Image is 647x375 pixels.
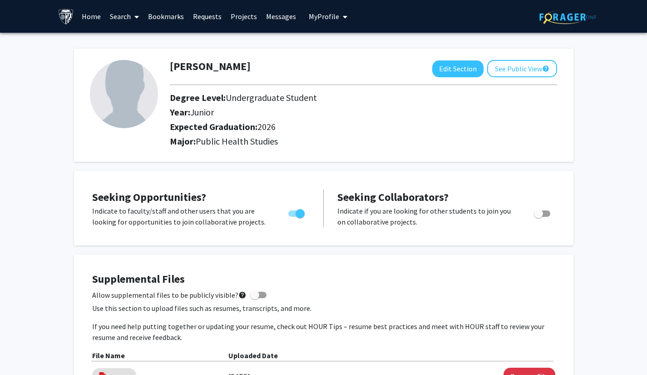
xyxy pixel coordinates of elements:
[190,106,214,118] span: Junior
[228,351,278,360] b: Uploaded Date
[170,107,494,118] h2: Year:
[542,63,549,74] mat-icon: help
[262,0,301,32] a: Messages
[77,0,105,32] a: Home
[170,92,494,103] h2: Degree Level:
[105,0,143,32] a: Search
[285,205,310,219] div: Toggle
[337,190,449,204] span: Seeking Collaborators?
[92,303,555,314] p: Use this section to upload files such as resumes, transcripts, and more.
[92,190,206,204] span: Seeking Opportunities?
[188,0,226,32] a: Requests
[58,9,74,25] img: Johns Hopkins University Logo
[92,321,555,343] p: If you need help putting together or updating your resume, check out HOUR Tips – resume best prac...
[337,205,517,227] p: Indicate if you are looking for other students to join you on collaborative projects.
[487,60,557,77] button: See Public View
[226,92,317,103] span: Undergraduate Student
[143,0,188,32] a: Bookmarks
[238,290,247,300] mat-icon: help
[92,205,271,227] p: Indicate to faculty/staff and other users that you are looking for opportunities to join collabor...
[170,121,494,132] h2: Expected Graduation:
[309,12,339,21] span: My Profile
[170,60,251,73] h1: [PERSON_NAME]
[196,135,278,147] span: Public Health Studies
[7,334,39,368] iframe: Chat
[257,121,276,132] span: 2026
[92,351,125,360] b: File Name
[539,10,596,24] img: ForagerOne Logo
[170,136,557,147] h2: Major:
[92,290,247,300] span: Allow supplemental files to be publicly visible?
[90,60,158,128] img: Profile Picture
[92,273,555,286] h4: Supplemental Files
[432,60,484,77] button: Edit Section
[530,205,555,219] div: Toggle
[226,0,262,32] a: Projects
